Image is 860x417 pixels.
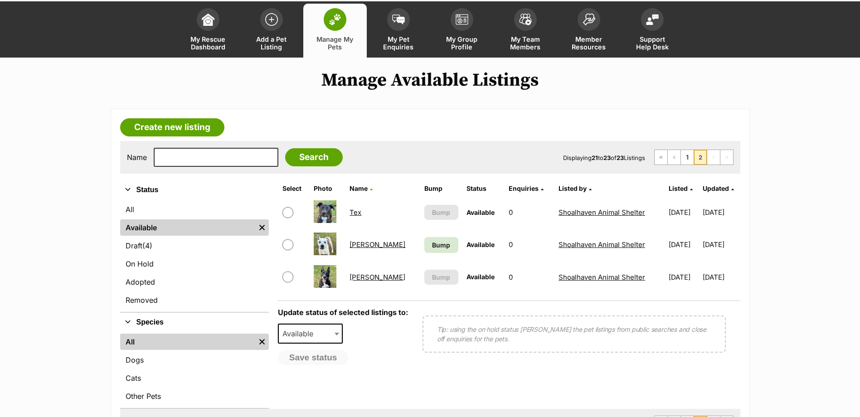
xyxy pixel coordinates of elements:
[681,150,694,165] a: Page 1
[603,154,611,161] strong: 23
[120,201,269,218] a: All
[202,13,214,26] img: dashboard-icon-eb2f2d2d3e046f16d808141f083e7271f6b2e854fb5c12c21221c1fb7104beca.svg
[350,184,368,192] span: Name
[432,240,450,250] span: Bump
[265,13,278,26] img: add-pet-listing-icon-0afa8454b4691262ce3f59096e99ab1cd57d4a30225e0717b998d2c9b9846f56.svg
[176,4,240,58] a: My Rescue Dashboard
[703,184,734,192] a: Updated
[424,205,458,220] button: Bump
[505,197,554,228] td: 0
[424,237,458,253] a: Bump
[251,35,292,51] span: Add a Pet Listing
[463,181,504,196] th: Status
[432,208,450,217] span: Bump
[310,181,345,196] th: Photo
[367,4,430,58] a: My Pet Enquiries
[437,325,711,344] p: Tip: using the on hold status [PERSON_NAME] the pet listings from public searches and close off e...
[142,240,152,251] span: (4)
[392,15,405,24] img: pet-enquiries-icon-7e3ad2cf08bfb03b45e93fb7055b45f3efa6380592205ae92323e6603595dc1f.svg
[127,153,147,161] label: Name
[703,197,739,228] td: [DATE]
[559,273,645,281] a: Shoalhaven Animal Shelter
[278,324,343,344] span: Available
[120,219,255,236] a: Available
[665,262,701,293] td: [DATE]
[583,13,595,25] img: member-resources-icon-8e73f808a243e03378d46382f2149f9095a855e16c252ad45f914b54edf8863c.svg
[120,199,269,312] div: Status
[494,4,557,58] a: My Team Members
[466,273,495,281] span: Available
[655,150,667,165] a: First page
[509,184,544,192] a: Enquiries
[694,150,707,165] span: Page 2
[188,35,228,51] span: My Rescue Dashboard
[350,208,361,217] a: Tex
[240,4,303,58] a: Add a Pet Listing
[255,334,269,350] a: Remove filter
[703,184,729,192] span: Updated
[430,4,494,58] a: My Group Profile
[707,150,720,165] span: Next page
[378,35,419,51] span: My Pet Enquiries
[120,334,255,350] a: All
[120,292,269,308] a: Removed
[646,14,659,25] img: help-desk-icon-fdf02630f3aa405de69fd3d07c3f3aa587a6932b1a1747fa1d2bba05be0121f9.svg
[120,370,269,386] a: Cats
[278,350,349,365] button: Save status
[303,4,367,58] a: Manage My Pets
[120,352,269,368] a: Dogs
[668,150,680,165] a: Previous page
[466,241,495,248] span: Available
[315,35,355,51] span: Manage My Pets
[279,181,310,196] th: Select
[285,148,343,166] input: Search
[519,14,532,25] img: team-members-icon-5396bd8760b3fe7c0b43da4ab00e1e3bb1a5d9ba89233759b79545d2d3fc5d0d.svg
[665,229,701,260] td: [DATE]
[505,229,554,260] td: 0
[120,316,269,328] button: Species
[350,273,405,281] a: [PERSON_NAME]
[703,262,739,293] td: [DATE]
[424,270,458,285] button: Bump
[505,35,546,51] span: My Team Members
[279,327,322,340] span: Available
[120,332,269,408] div: Species
[120,388,269,404] a: Other Pets
[621,4,684,58] a: Support Help Desk
[505,262,554,293] td: 0
[120,184,269,196] button: Status
[617,154,624,161] strong: 23
[421,181,462,196] th: Bump
[665,197,701,228] td: [DATE]
[559,240,645,249] a: Shoalhaven Animal Shelter
[654,150,734,165] nav: Pagination
[632,35,673,51] span: Support Help Desk
[559,184,587,192] span: Listed by
[592,154,598,161] strong: 21
[278,308,408,317] label: Update status of selected listings to:
[120,238,269,254] a: Draft
[432,272,450,282] span: Bump
[669,184,688,192] span: Listed
[703,229,739,260] td: [DATE]
[466,208,495,216] span: Available
[350,240,405,249] a: [PERSON_NAME]
[120,256,269,272] a: On Hold
[255,219,269,236] a: Remove filter
[559,184,592,192] a: Listed by
[559,208,645,217] a: Shoalhaven Animal Shelter
[120,118,224,136] a: Create new listing
[120,274,269,290] a: Adopted
[669,184,693,192] a: Listed
[456,14,468,25] img: group-profile-icon-3fa3cf56718a62981997c0bc7e787c4b2cf8bcc04b72c1350f741eb67cf2f40e.svg
[563,154,645,161] span: Displaying to of Listings
[720,150,733,165] span: Last page
[350,184,373,192] a: Name
[557,4,621,58] a: Member Resources
[568,35,609,51] span: Member Resources
[509,184,539,192] span: translation missing: en.admin.listings.index.attributes.enquiries
[329,14,341,25] img: manage-my-pets-icon-02211641906a0b7f246fdf0571729dbe1e7629f14944591b6c1af311fb30b64b.svg
[442,35,482,51] span: My Group Profile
